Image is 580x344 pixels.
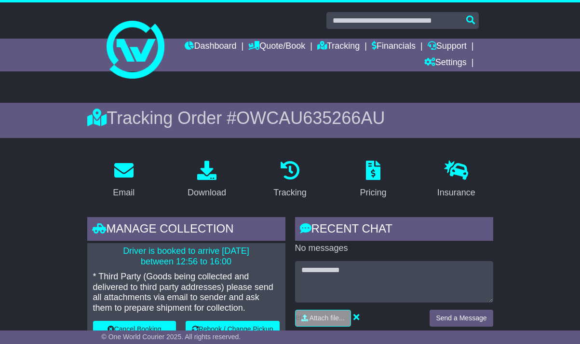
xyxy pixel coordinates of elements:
[424,55,467,71] a: Settings
[236,108,385,128] span: OWCAU635266AU
[360,186,386,199] div: Pricing
[273,186,306,199] div: Tracking
[113,186,135,199] div: Email
[93,246,280,267] p: Driver is booked to arrive [DATE] between 12:56 to 16:00
[185,39,236,55] a: Dashboard
[295,243,493,254] p: No messages
[437,186,475,199] div: Insurance
[353,157,392,203] a: Pricing
[430,310,493,327] button: Send a Message
[87,108,493,128] div: Tracking Order #
[93,272,280,313] p: * Third Party (Goods being collected and delivered to third party addresses) please send all atta...
[188,186,226,199] div: Download
[267,157,312,203] a: Tracking
[431,157,482,203] a: Insurance
[372,39,416,55] a: Financials
[181,157,232,203] a: Download
[186,321,280,338] button: Rebook / Change Pickup
[248,39,305,55] a: Quote/Book
[102,333,241,341] span: © One World Courier 2025. All rights reserved.
[317,39,360,55] a: Tracking
[428,39,467,55] a: Support
[87,217,285,243] div: Manage collection
[295,217,493,243] div: RECENT CHAT
[93,321,176,338] button: Cancel Booking
[107,157,141,203] a: Email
